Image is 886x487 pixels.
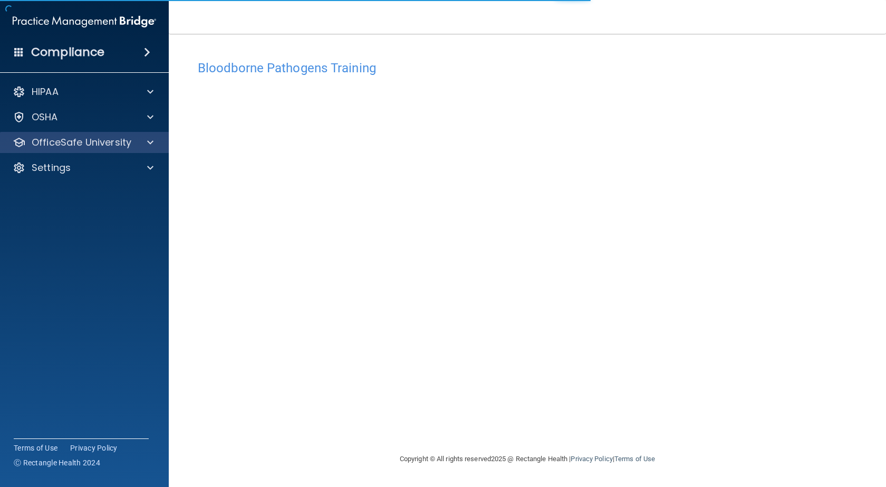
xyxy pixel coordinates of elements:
[32,85,59,98] p: HIPAA
[14,457,100,468] span: Ⓒ Rectangle Health 2024
[31,45,104,60] h4: Compliance
[13,161,153,174] a: Settings
[614,455,655,463] a: Terms of Use
[13,111,153,123] a: OSHA
[335,442,720,476] div: Copyright © All rights reserved 2025 @ Rectangle Health | |
[13,11,156,32] img: PMB logo
[32,161,71,174] p: Settings
[70,443,118,453] a: Privacy Policy
[32,136,131,149] p: OfficeSafe University
[14,443,57,453] a: Terms of Use
[13,85,153,98] a: HIPAA
[571,455,612,463] a: Privacy Policy
[32,111,58,123] p: OSHA
[198,61,857,75] h4: Bloodborne Pathogens Training
[13,136,153,149] a: OfficeSafe University
[198,81,857,405] iframe: bbp
[704,412,873,454] iframe: Drift Widget Chat Controller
